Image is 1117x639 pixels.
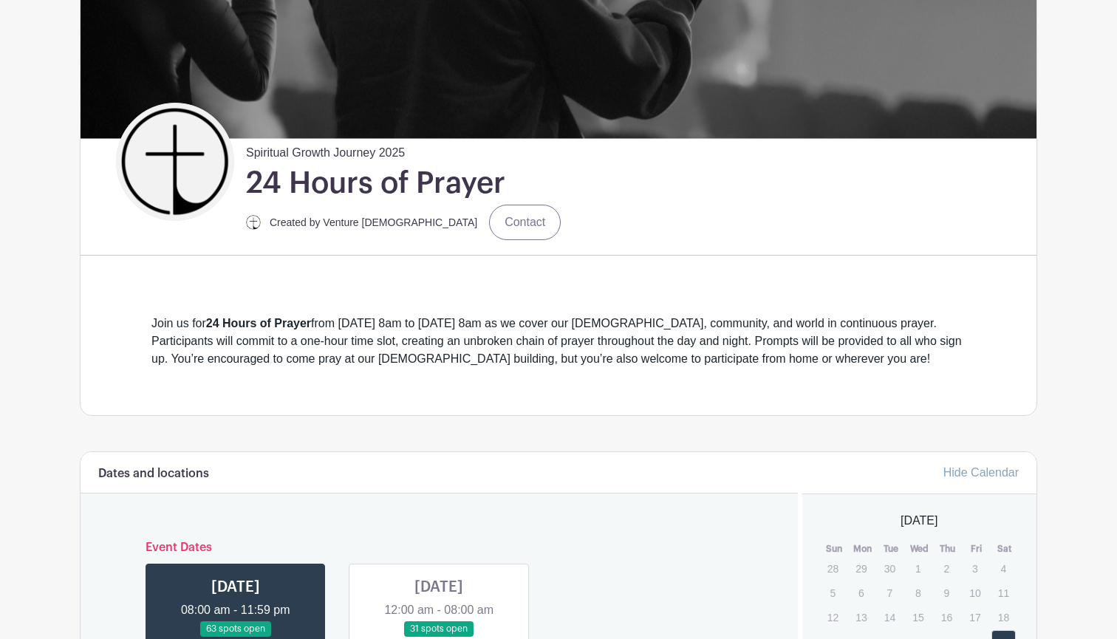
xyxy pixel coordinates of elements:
h6: Dates and locations [98,467,209,481]
p: 6 [849,581,873,604]
p: 13 [849,606,873,629]
th: Thu [934,541,963,556]
p: 30 [878,557,902,580]
p: 5 [821,581,845,604]
th: Sun [820,541,849,556]
img: VCC_CrossOnly_Black.png [120,106,230,217]
p: 29 [849,557,873,580]
p: 28 [821,557,845,580]
p: 18 [991,606,1016,629]
p: 12 [821,606,845,629]
p: 11 [991,581,1016,604]
small: Created by Venture [DEMOGRAPHIC_DATA] [270,216,477,228]
th: Tue [877,541,906,556]
th: Wed [905,541,934,556]
p: 15 [906,606,930,629]
a: Hide Calendar [943,466,1019,479]
p: 3 [963,557,987,580]
p: 8 [906,581,930,604]
span: [DATE] [901,512,937,530]
p: 2 [935,557,959,580]
p: 14 [878,606,902,629]
th: Sat [991,541,1019,556]
p: 17 [963,606,987,629]
p: 1 [906,557,930,580]
th: Fri [962,541,991,556]
p: 7 [878,581,902,604]
a: Contact [489,205,561,240]
img: VCC_CrossOnly_Black.png [246,215,261,230]
p: 16 [935,606,959,629]
strong: 24 Hours of Prayer [206,317,311,329]
h1: 24 Hours of Prayer [246,165,505,202]
th: Mon [848,541,877,556]
span: Spiritual Growth Journey 2025 [246,138,405,162]
p: 4 [991,557,1016,580]
div: Join us for from [DATE] 8am to [DATE] 8am as we cover our [DEMOGRAPHIC_DATA], community, and worl... [151,315,966,368]
h6: Event Dates [134,541,745,555]
p: 10 [963,581,987,604]
p: 9 [935,581,959,604]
